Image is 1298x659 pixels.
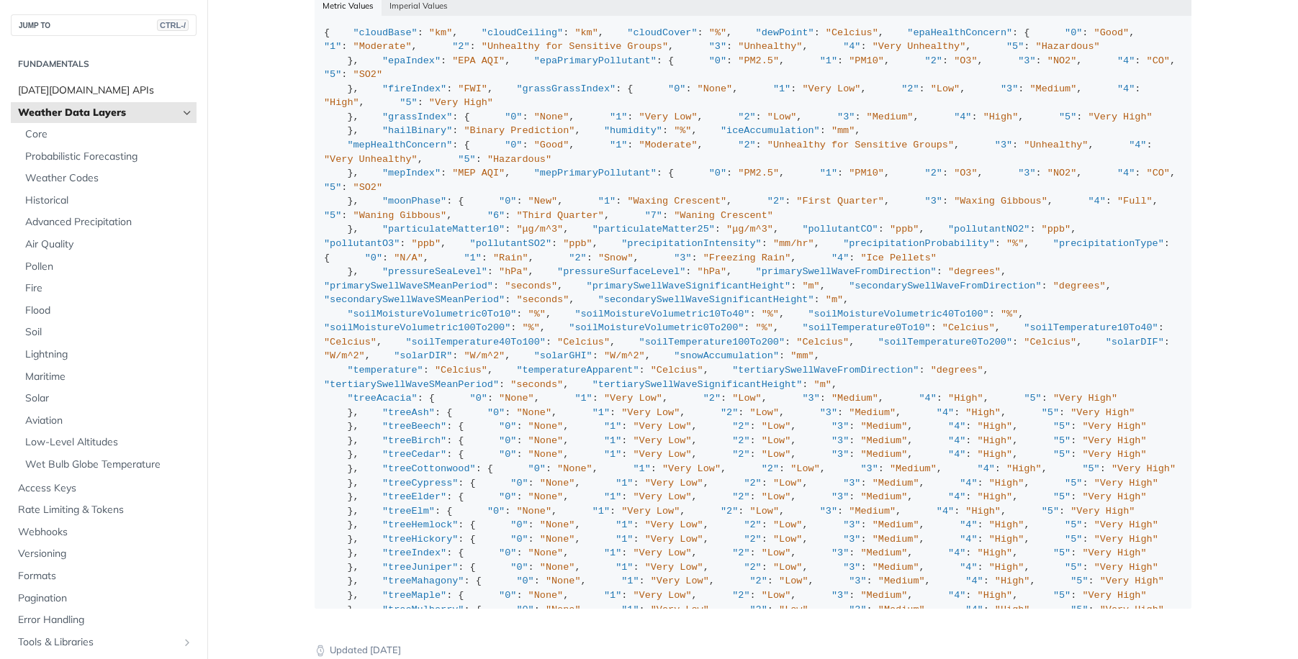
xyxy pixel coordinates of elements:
span: "pollutantCO" [802,224,878,235]
span: "degrees" [1053,281,1106,291]
span: "PM10" [849,55,884,66]
span: Versioning [18,547,193,561]
span: "Hazardous" [487,154,551,165]
span: "6" [487,210,505,221]
span: "hPa" [698,266,727,277]
span: Rate Limiting & Tokens [18,503,193,517]
span: "hailBinary" [382,125,452,136]
span: "3" [831,421,849,432]
span: "Very Unhealthy" [873,41,966,52]
span: Advanced Precipitation [25,215,193,229]
span: "secondarySwellWaveSignificantHeight" [598,294,814,305]
span: "soilTemperature40To100" [405,337,545,347]
span: "mepPrimaryPollutant" [534,168,657,178]
h2: Fundamentals [11,58,197,71]
span: "1" [610,140,627,150]
span: "1" [773,83,790,94]
span: "degrees" [931,365,983,376]
span: "epaHealthConcern" [907,27,1012,38]
span: "Celcius" [651,365,703,376]
span: "m" [814,379,831,390]
span: Probabilistic Forecasting [25,150,193,164]
span: "Celcius" [942,322,995,333]
span: "0" [668,83,685,94]
span: "hPa" [499,266,528,277]
span: "Very Low" [604,393,662,404]
a: Flood [18,300,197,322]
span: "1" [574,393,592,404]
span: "Binary Prediction" [464,125,574,136]
span: "ppb" [412,238,441,249]
span: "soilMoistureVolumetric0To10" [347,309,516,319]
span: "%" [674,125,691,136]
span: "4" [1117,55,1135,66]
span: "5" [1042,407,1059,418]
span: "Very High" [1053,393,1117,404]
span: "km" [429,27,452,38]
span: Aviation [25,414,193,428]
span: "N/A" [394,253,423,263]
span: "1" [610,112,627,122]
span: "temperature" [347,365,423,376]
span: "Celcius" [1024,337,1076,347]
span: Weather Data Layers [18,106,178,120]
span: "3" [820,407,837,418]
span: Lightning [25,347,193,362]
span: "secondarySwellWaveFromDirection" [849,281,1041,291]
span: "4" [1129,140,1146,150]
span: "4" [1117,83,1135,94]
span: "pressureSurfaceLevel" [557,266,685,277]
span: "2" [738,112,755,122]
span: "mm/hr" [773,238,814,249]
span: Tools & Libraries [18,635,178,650]
span: "Celcius" [826,27,878,38]
span: "4" [954,112,971,122]
span: "dewPoint" [756,27,814,38]
span: "0" [499,435,516,446]
span: "soilTemperature0To10" [802,322,930,333]
span: "temperatureApparent" [516,365,639,376]
a: Rate Limiting & Tokens [11,499,197,521]
span: "mm" [790,350,813,361]
span: "Very Low" [621,407,680,418]
span: "4" [948,421,965,432]
span: "2" [767,196,785,206]
span: "Waning Crescent" [674,210,773,221]
span: [DATE][DOMAIN_NAME] APIs [18,83,193,98]
span: "km" [574,27,598,38]
span: "None" [528,435,564,446]
a: Advanced Precipitation [18,212,197,233]
span: "mepHealthConcern" [347,140,452,150]
span: "3" [802,393,819,404]
span: "5" [1024,393,1041,404]
span: "4" [1088,196,1105,206]
span: "Celcius" [435,365,487,376]
span: Pollen [25,260,193,274]
span: "MEP AQI" [452,168,505,178]
span: "Very Low" [633,435,691,446]
span: "Low" [732,393,762,404]
a: Probabilistic Forecasting [18,146,197,168]
span: "Waxing Gibbous" [954,196,1047,206]
span: "W/m^2" [604,350,645,361]
span: Fire [25,281,193,296]
span: Core [25,127,193,142]
span: Historical [25,194,193,208]
span: "5" [1053,421,1071,432]
span: "moonPhase" [382,196,446,206]
span: "4" [843,41,860,52]
span: "1" [324,41,341,52]
span: "seconds" [510,379,563,390]
span: "Freezing Rain" [703,253,791,263]
span: "solarDIF" [1106,337,1164,347]
span: "Very Unhealthy" [324,154,418,165]
span: "precipitationIntensity" [621,238,761,249]
span: "5" [1059,112,1076,122]
span: "5" [324,69,341,80]
span: "High" [948,393,983,404]
button: Show subpages for Tools & Libraries [181,637,193,648]
span: "tertiarySwellWaveSMeanPeriod" [324,379,499,390]
span: "0" [1065,27,1082,38]
span: "Ice Pellets" [861,253,937,263]
span: "seconds" [505,281,557,291]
